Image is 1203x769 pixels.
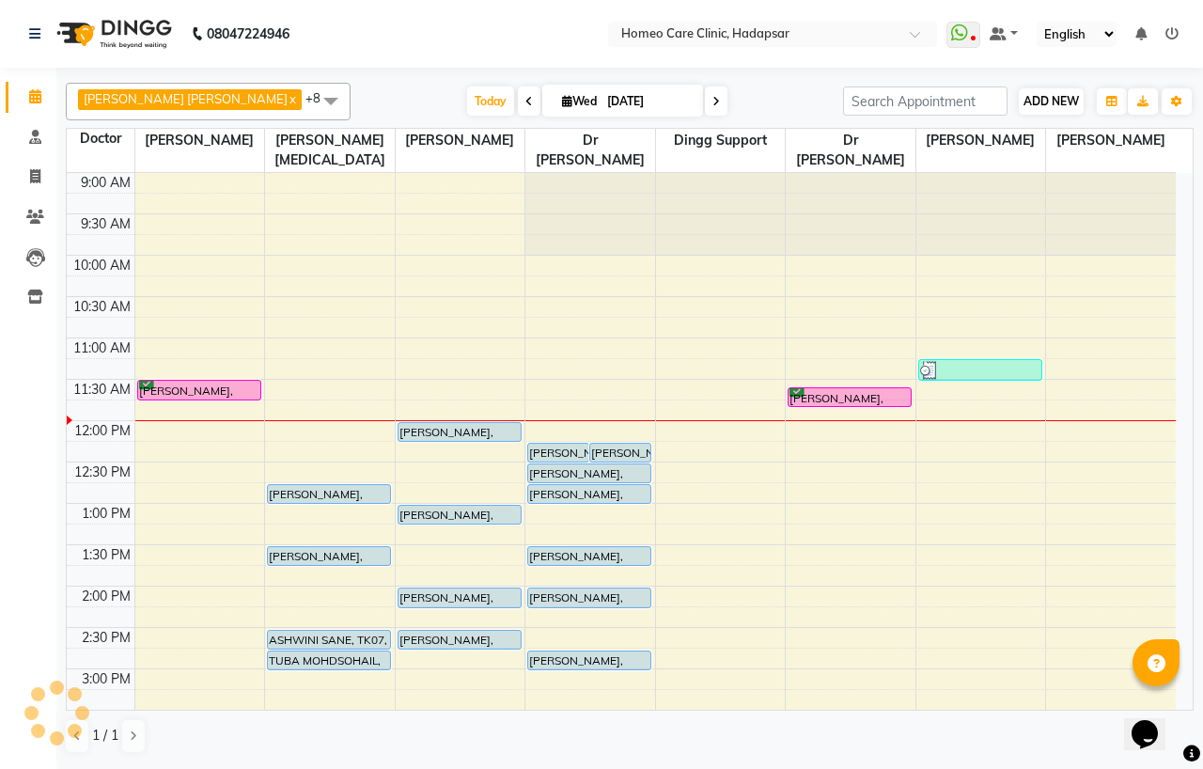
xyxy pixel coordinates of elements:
div: [PERSON_NAME], TK13, 12:15 PM-12:30 PM, In Person - Follow Up [590,444,650,462]
div: [PERSON_NAME], TK03, 01:30 PM-01:45 PM, In Person - Follow Up [268,547,390,565]
span: ADD NEW [1023,94,1079,108]
div: [PERSON_NAME], TK09, 02:00 PM-02:15 PM, Online - Follow Up [398,589,521,607]
button: ADD NEW [1019,88,1084,115]
div: 1:00 PM [78,504,134,524]
div: [PERSON_NAME], TK14, 01:30 PM-01:45 PM, In Person - Follow Up [528,547,650,565]
div: ASHWINI SANE, TK07, 02:30 PM-02:45 PM, In Person - Follow Up [268,631,390,649]
div: [PERSON_NAME], TK11, 12:00 PM-12:15 PM, Online - Follow Up [398,423,521,441]
span: Today [467,86,514,116]
div: 11:00 AM [70,338,134,358]
div: 2:00 PM [78,587,134,606]
div: [PERSON_NAME], TK17, 02:00 PM-02:15 PM, In Person - Follow Up [528,589,650,607]
span: Dr [PERSON_NAME] [786,129,915,172]
span: [PERSON_NAME] [PERSON_NAME] [84,91,288,106]
div: 3:00 PM [78,669,134,689]
span: [PERSON_NAME] [135,129,265,152]
div: 10:30 AM [70,297,134,317]
div: [PERSON_NAME], TK15, 12:30 PM-12:45 PM, In Person - Follow Up [528,464,650,482]
span: [PERSON_NAME][MEDICAL_DATA] [265,129,395,172]
a: x [288,91,296,106]
input: 2025-09-03 [601,87,695,116]
div: 1:30 PM [78,545,134,565]
img: logo [48,8,177,60]
div: 9:30 AM [77,214,134,234]
div: 12:30 PM [70,463,134,482]
span: +8 [305,90,335,105]
span: [PERSON_NAME] [396,129,525,152]
div: TUBA MOHDSOHAIL, TK02, 02:45 PM-03:00 PM, Online - Follow Up [268,651,390,669]
span: Dr [PERSON_NAME] [525,129,655,172]
div: 10:00 AM [70,256,134,275]
input: Search Appointment [843,86,1008,116]
b: 08047224946 [207,8,289,60]
div: [PERSON_NAME], TK13, 02:45 PM-03:00 PM, In Person - Follow Up [528,651,650,669]
div: [PERSON_NAME], TK13, 12:15 PM-12:30 PM, In Person - Follow Up [528,444,588,462]
div: [PERSON_NAME], TK21, 11:15 AM-11:31 AM, Medicine,Courier Charges out of City [919,360,1041,380]
div: 2:30 PM [78,628,134,648]
div: 9:00 AM [77,173,134,193]
div: [PERSON_NAME], TK16, 12:45 PM-01:00 PM, In Person - Follow Up [528,485,650,503]
iframe: chat widget [1124,694,1184,750]
div: 11:30 AM [70,380,134,400]
div: [PERSON_NAME], TK23, 11:30 AM-11:45 AM, In Person - Follow Up [138,381,260,400]
div: Doctor [67,129,134,149]
span: Dingg Support [656,129,786,152]
div: 12:00 PM [70,421,134,441]
span: 1 / 1 [92,726,118,745]
div: [PERSON_NAME], TK05, 12:45 PM-01:00 PM, In Person - Follow Up [268,485,390,503]
div: [PERSON_NAME], TK12, 02:30 PM-02:45 PM, In Person - Follow Up [398,631,521,649]
span: Wed [557,94,601,108]
span: [PERSON_NAME] [1046,129,1176,152]
div: [PERSON_NAME], TK22, 11:35 AM-11:50 AM, In Person - Follow Up [789,388,911,406]
div: [PERSON_NAME], TK08, 01:00 PM-01:15 PM, Online - Follow Up [398,506,521,524]
span: [PERSON_NAME] [916,129,1046,152]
